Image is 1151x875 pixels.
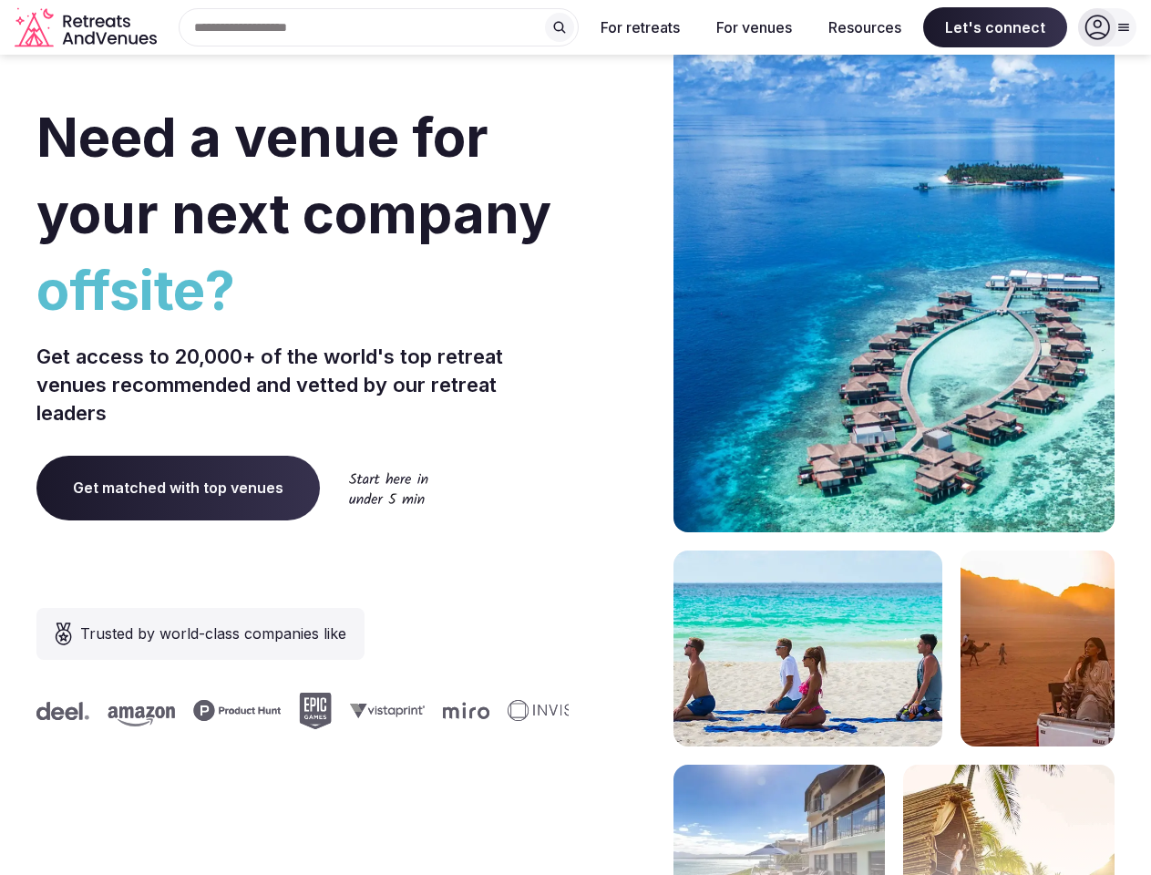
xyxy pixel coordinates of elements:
img: Start here in under 5 min [349,472,428,504]
img: woman sitting in back of truck with camels [961,551,1115,746]
button: Resources [814,7,916,47]
a: Get matched with top venues [36,456,320,520]
span: Need a venue for your next company [36,104,551,246]
span: Let's connect [923,7,1067,47]
a: Visit the homepage [15,7,160,48]
svg: Invisible company logo [508,700,608,722]
button: For retreats [586,7,694,47]
span: Trusted by world-class companies like [80,623,346,644]
svg: Vistaprint company logo [350,703,425,718]
svg: Epic Games company logo [299,693,332,729]
span: offsite? [36,252,569,328]
p: Get access to 20,000+ of the world's top retreat venues recommended and vetted by our retreat lea... [36,343,569,427]
svg: Retreats and Venues company logo [15,7,160,48]
svg: Deel company logo [36,702,89,720]
button: For venues [702,7,807,47]
svg: Miro company logo [443,702,489,719]
img: yoga on tropical beach [673,551,942,746]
